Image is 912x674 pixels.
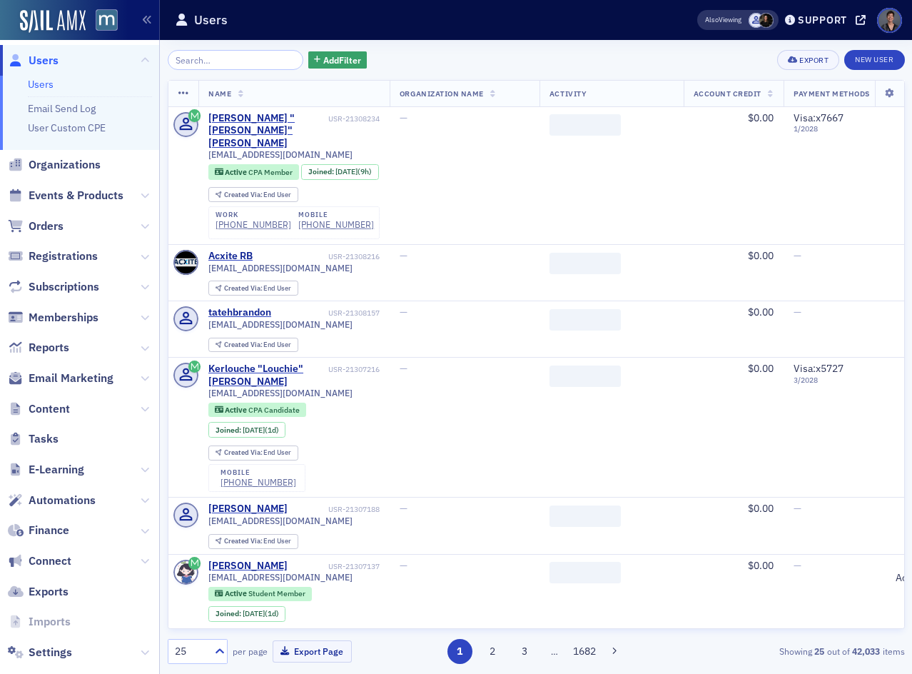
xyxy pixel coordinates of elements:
a: View Homepage [86,9,118,34]
div: USR-21308157 [274,308,380,318]
span: $0.00 [748,559,774,572]
div: USR-21307216 [328,365,380,374]
div: Showing out of items [669,645,904,658]
a: Memberships [8,310,98,326]
div: mobile [298,211,374,219]
a: [PHONE_NUMBER] [298,219,374,230]
a: Active CPA Candidate [215,405,300,414]
div: [PHONE_NUMBER] [221,477,296,488]
span: $0.00 [748,249,774,262]
span: Visa : x7667 [794,111,843,124]
div: End User [224,191,292,199]
a: Kerlouche "Louchie" [PERSON_NAME] [208,363,325,388]
span: Automations [29,493,96,508]
span: [DATE] [335,166,358,176]
a: New User [844,50,904,70]
a: Reports [8,340,69,356]
a: Automations [8,493,96,508]
strong: 42,033 [850,645,883,658]
span: Created Via : [224,340,264,349]
div: Joined: 2025-09-15 00:00:00 [208,422,285,438]
span: ‌ [549,366,621,387]
span: $0.00 [748,306,774,318]
div: Created Via: End User [208,338,298,353]
a: [PERSON_NAME] "[PERSON_NAME]" [PERSON_NAME] [208,112,325,150]
img: SailAMX [20,10,86,33]
span: [EMAIL_ADDRESS][DOMAIN_NAME] [208,572,353,583]
span: [EMAIL_ADDRESS][DOMAIN_NAME] [208,388,353,398]
span: Active [225,588,248,598]
div: Created Via: End User [208,281,298,296]
div: USR-21308234 [328,114,380,124]
div: mobile [221,468,296,477]
div: (1d) [243,426,279,435]
div: 25 [175,644,206,659]
div: (9h) [335,167,372,176]
h1: Users [194,11,228,29]
div: USR-21307188 [290,505,380,514]
span: Profile [877,8,902,33]
a: Tasks [8,431,59,447]
span: Users [29,53,59,69]
span: Events & Products [29,188,123,203]
span: Joined : [308,167,335,176]
span: — [400,559,407,572]
a: Exports [8,584,69,600]
span: $0.00 [748,362,774,375]
span: ‌ [549,505,621,527]
span: — [400,362,407,375]
img: SailAMX [96,9,118,31]
span: … [544,645,564,658]
a: User Custom CPE [28,121,106,134]
div: End User [224,538,292,545]
div: USR-21308216 [255,252,380,261]
label: per page [233,645,268,658]
span: Email Marketing [29,371,113,386]
span: Joined : [216,609,243,618]
button: Export [777,50,839,70]
div: Joined: 2025-09-16 00:00:00 [301,164,378,180]
div: Joined: 2025-09-15 00:00:00 [208,606,285,622]
a: Active CPA Member [215,167,293,176]
div: Created Via: End User [208,446,298,461]
span: — [794,249,801,262]
span: Content [29,401,70,417]
a: Imports [8,614,71,630]
a: Settings [8,645,72,660]
span: Add Filter [323,54,361,66]
span: $0.00 [748,502,774,515]
a: tatehbrandon [208,306,271,319]
strong: 25 [812,645,827,658]
a: E-Learning [8,462,84,478]
div: End User [224,449,292,457]
span: Activity [549,89,587,99]
span: — [400,111,407,124]
span: CPA Member [248,167,293,177]
span: [EMAIL_ADDRESS][DOMAIN_NAME] [208,515,353,526]
div: Export [799,56,829,64]
a: Subscriptions [8,279,99,295]
span: [DATE] [243,425,265,435]
a: Connect [8,553,71,569]
span: E-Learning [29,462,84,478]
div: Also [705,15,719,24]
span: Connect [29,553,71,569]
input: Search… [168,50,304,70]
span: ‌ [549,562,621,583]
a: Organizations [8,157,101,173]
div: Created Via: End User [208,187,298,202]
div: work [216,211,291,219]
span: Joined : [216,426,243,435]
div: Support [798,14,847,26]
span: Name [208,89,231,99]
span: — [794,306,801,318]
span: Created Via : [224,283,264,293]
span: Registrations [29,248,98,264]
span: Finance [29,523,69,538]
span: Tasks [29,431,59,447]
